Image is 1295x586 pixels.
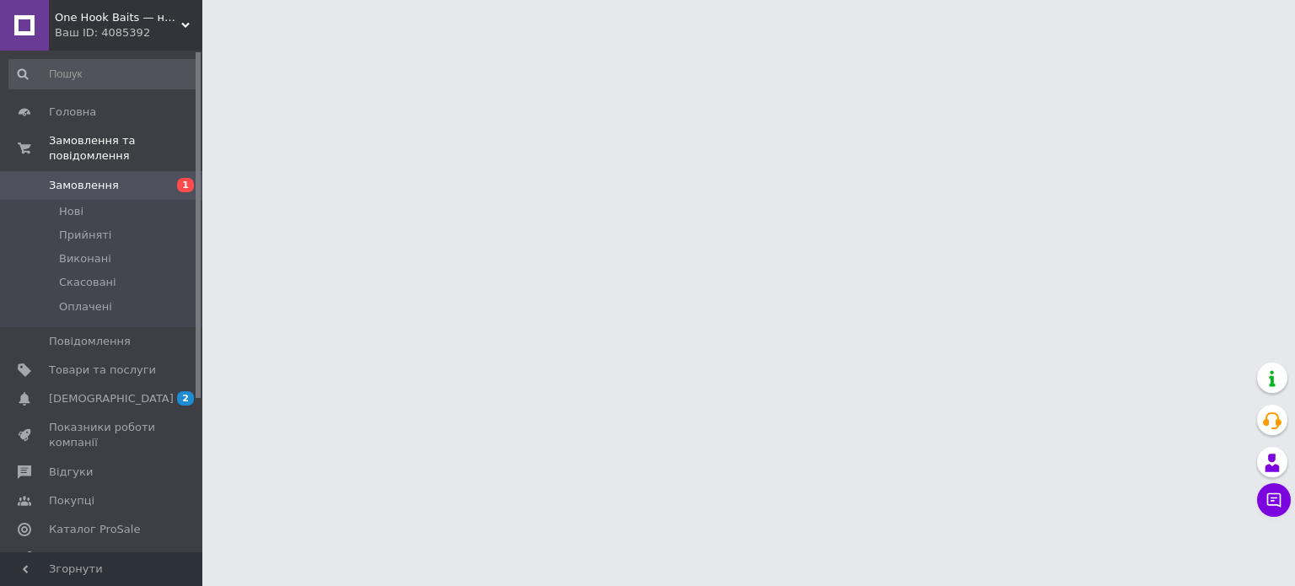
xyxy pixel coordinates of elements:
[59,251,111,266] span: Виконані
[49,551,107,566] span: Аналітика
[59,228,111,243] span: Прийняті
[177,391,194,406] span: 2
[49,493,94,508] span: Покупці
[49,133,202,164] span: Замовлення та повідомлення
[49,105,96,120] span: Головна
[59,299,112,315] span: Оплачені
[49,178,119,193] span: Замовлення
[1257,483,1291,517] button: Чат з покупцем
[59,204,83,219] span: Нові
[49,391,174,406] span: [DEMOGRAPHIC_DATA]
[49,522,140,537] span: Каталог ProSale
[49,465,93,480] span: Відгуки
[49,334,131,349] span: Повідомлення
[49,420,156,450] span: Показники роботи компанії
[55,25,202,40] div: Ваш ID: 4085392
[8,59,199,89] input: Пошук
[55,10,181,25] span: One Hook Baits — насадки та прикормки, яким довіряють рибалки 🎣 Ветеранський сімейний бренд
[49,363,156,378] span: Товари та послуги
[59,275,116,290] span: Скасовані
[177,178,194,192] span: 1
